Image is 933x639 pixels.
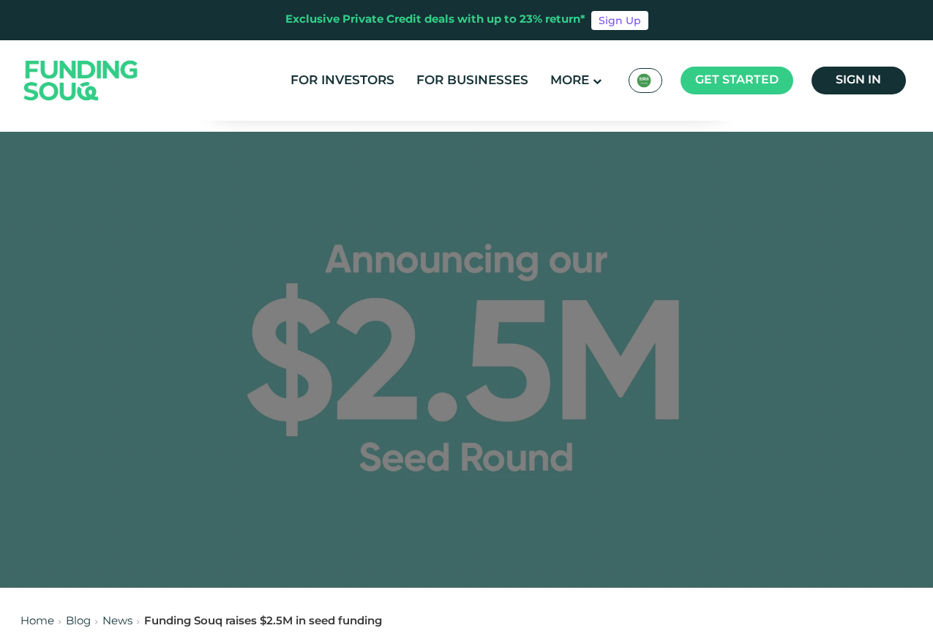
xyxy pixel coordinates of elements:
a: News [102,616,132,627]
span: Get started [695,75,779,86]
div: Funding Souq raises $2.5M in seed funding [144,613,382,630]
img: SA Flag [637,73,651,88]
span: Sign in [836,75,881,86]
a: Blog [66,616,91,627]
img: Logo [10,43,153,117]
span: More [550,75,589,87]
a: Sign Up [591,11,648,30]
a: For Businesses [413,69,532,93]
a: For Investors [287,69,398,93]
div: Exclusive Private Credit deals with up to 23% return* [285,12,585,29]
a: Home [20,616,54,627]
a: Sign in [812,67,906,94]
